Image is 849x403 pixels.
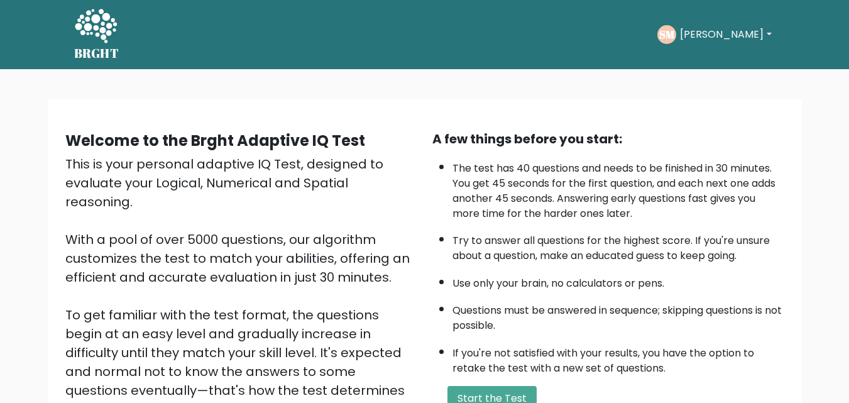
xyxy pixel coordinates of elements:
a: BRGHT [74,5,119,64]
button: [PERSON_NAME] [676,26,775,43]
li: Try to answer all questions for the highest score. If you're unsure about a question, make an edu... [452,227,784,263]
li: Questions must be answered in sequence; skipping questions is not possible. [452,297,784,333]
b: Welcome to the Brght Adaptive IQ Test [65,130,365,151]
text: SM [659,27,675,41]
li: If you're not satisfied with your results, you have the option to retake the test with a new set ... [452,340,784,376]
div: A few things before you start: [432,130,784,148]
h5: BRGHT [74,46,119,61]
li: Use only your brain, no calculators or pens. [452,270,784,291]
li: The test has 40 questions and needs to be finished in 30 minutes. You get 45 seconds for the firs... [452,155,784,221]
